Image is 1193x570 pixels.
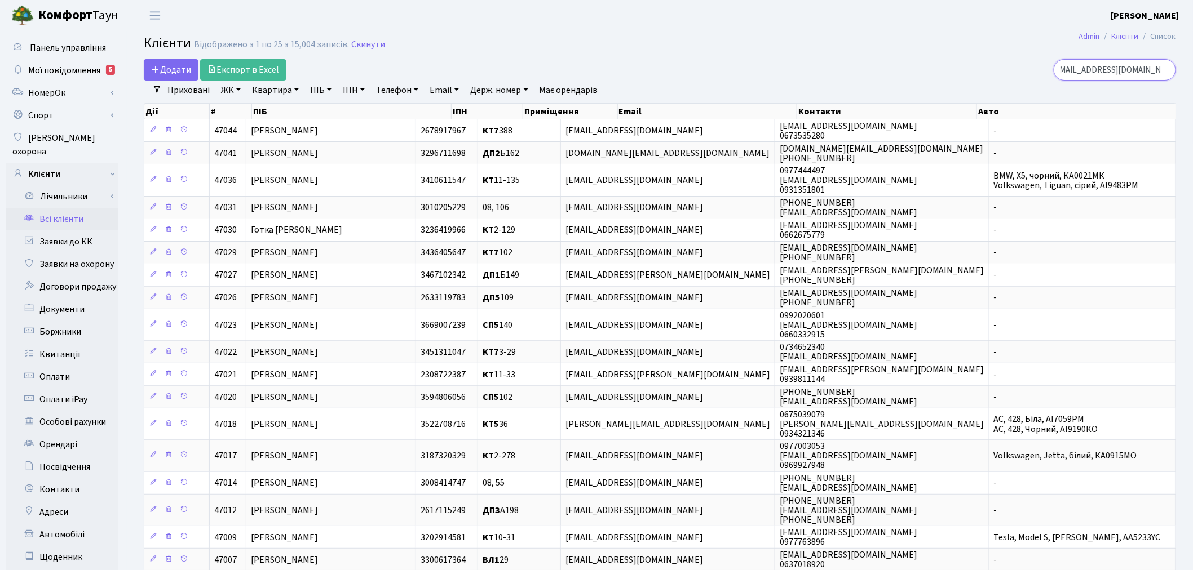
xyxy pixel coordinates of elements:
[483,292,514,304] span: 109
[483,449,494,462] b: КТ
[6,343,118,366] a: Квитанції
[977,104,1177,119] th: Авто
[565,477,703,489] span: [EMAIL_ADDRESS][DOMAIN_NAME]
[1111,10,1179,22] b: [PERSON_NAME]
[216,81,245,100] a: ЖК
[372,81,423,100] a: Телефон
[200,59,286,81] a: Експорт в Excel
[6,208,118,230] a: Всі клієнти
[421,391,466,403] span: 3594806056
[421,504,466,516] span: 2617115249
[6,433,118,456] a: Орендарі
[6,82,118,104] a: НомерОк
[6,37,118,59] a: Панель управління
[251,224,342,237] span: Готка [PERSON_NAME]
[483,504,519,516] span: А198
[251,531,318,544] span: [PERSON_NAME]
[535,81,603,100] a: Має орендарів
[214,477,237,489] span: 47014
[6,546,118,568] a: Щоденник
[780,120,917,142] span: [EMAIL_ADDRESS][DOMAIN_NAME] 0673535280
[1079,30,1100,42] a: Admin
[780,242,917,264] span: [EMAIL_ADDRESS][DOMAIN_NAME] [PHONE_NUMBER]
[251,319,318,331] span: [PERSON_NAME]
[565,319,703,331] span: [EMAIL_ADDRESS][DOMAIN_NAME]
[780,386,917,408] span: [PHONE_NUMBER] [EMAIL_ADDRESS][DOMAIN_NAME]
[565,449,703,462] span: [EMAIL_ADDRESS][DOMAIN_NAME]
[163,81,214,100] a: Приховані
[565,147,770,159] span: [DOMAIN_NAME][EMAIL_ADDRESS][DOMAIN_NAME]
[421,147,466,159] span: 3296711698
[483,224,515,237] span: 2-129
[780,526,917,548] span: [EMAIL_ADDRESS][DOMAIN_NAME] 0977763896
[421,269,466,282] span: 3467102342
[466,81,532,100] a: Держ. номер
[251,368,318,381] span: [PERSON_NAME]
[483,554,500,566] b: ВЛ1
[994,477,997,489] span: -
[1054,59,1176,81] input: Пошук...
[618,104,798,119] th: Email
[6,411,118,433] a: Особові рахунки
[994,319,997,331] span: -
[6,366,118,388] a: Оплати
[251,174,318,186] span: [PERSON_NAME]
[483,319,499,331] b: СП5
[251,124,318,137] span: [PERSON_NAME]
[780,142,984,164] span: [DOMAIN_NAME][EMAIL_ADDRESS][DOMAIN_NAME] [PHONE_NUMBER]
[483,554,509,566] span: 29
[994,292,997,304] span: -
[483,346,516,358] span: 3-29
[483,247,499,259] b: КТ7
[483,368,494,381] b: КТ
[421,319,466,331] span: 3669007239
[6,230,118,253] a: Заявки до КК
[994,147,997,159] span: -
[483,531,494,544] b: КТ
[141,6,169,25] button: Переключити навігацію
[994,554,997,566] span: -
[251,504,318,516] span: [PERSON_NAME]
[483,449,515,462] span: 2-278
[483,174,520,186] span: 11-135
[421,554,466,566] span: 3300617364
[780,472,917,494] span: [PHONE_NUMBER] [EMAIL_ADDRESS][DOMAIN_NAME]
[421,449,466,462] span: 3187320329
[6,298,118,320] a: Документи
[780,440,917,471] span: 0977003053 [EMAIL_ADDRESS][DOMAIN_NAME] 0969927948
[214,174,237,186] span: 47036
[994,449,1137,462] span: Volkswagen, Jetta, білий, КА0915МО
[483,391,499,403] b: СП5
[565,418,770,430] span: [PERSON_NAME][EMAIL_ADDRESS][DOMAIN_NAME]
[214,124,237,137] span: 47044
[994,202,997,214] span: -
[214,147,237,159] span: 47041
[565,269,770,282] span: [EMAIL_ADDRESS][PERSON_NAME][DOMAIN_NAME]
[421,202,466,214] span: 3010205229
[994,413,1098,435] span: AC, 428, Біла, АІ7059РМ AC, 428, Чорний, АІ9190КО
[251,147,318,159] span: [PERSON_NAME]
[483,368,515,381] span: 11-33
[214,224,237,237] span: 47030
[994,224,997,237] span: -
[251,554,318,566] span: [PERSON_NAME]
[565,531,703,544] span: [EMAIL_ADDRESS][DOMAIN_NAME]
[565,346,703,358] span: [EMAIL_ADDRESS][DOMAIN_NAME]
[780,309,917,341] span: 0992020601 [EMAIL_ADDRESS][DOMAIN_NAME] 0660332915
[565,124,703,137] span: [EMAIL_ADDRESS][DOMAIN_NAME]
[6,59,118,82] a: Мої повідомлення5
[214,202,237,214] span: 47031
[565,247,703,259] span: [EMAIL_ADDRESS][DOMAIN_NAME]
[421,247,466,259] span: 3436405647
[425,81,463,100] a: Email
[214,418,237,430] span: 47018
[483,418,508,430] span: 36
[251,391,318,403] span: [PERSON_NAME]
[251,292,318,304] span: [PERSON_NAME]
[421,292,466,304] span: 2633119783
[994,504,997,516] span: -
[565,174,703,186] span: [EMAIL_ADDRESS][DOMAIN_NAME]
[780,408,984,440] span: 0675039079 [PERSON_NAME][EMAIL_ADDRESS][DOMAIN_NAME] 0934321346
[251,202,318,214] span: [PERSON_NAME]
[483,174,494,186] b: КТ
